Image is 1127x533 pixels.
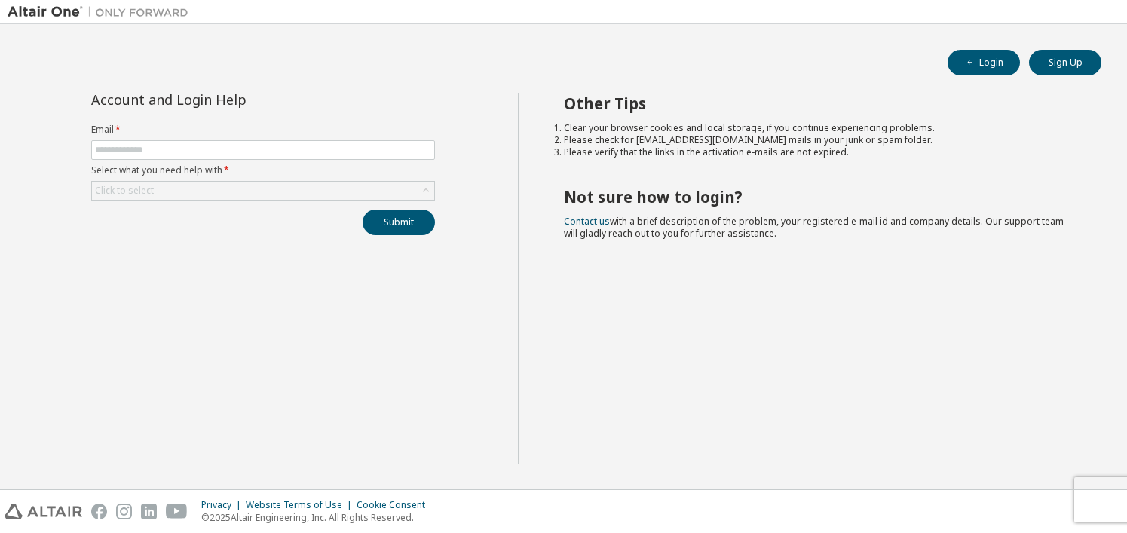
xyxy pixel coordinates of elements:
[246,499,357,511] div: Website Terms of Use
[357,499,434,511] div: Cookie Consent
[564,93,1074,113] h2: Other Tips
[1029,50,1101,75] button: Sign Up
[948,50,1020,75] button: Login
[91,504,107,519] img: facebook.svg
[92,182,434,200] div: Click to select
[201,511,434,524] p: © 2025 Altair Engineering, Inc. All Rights Reserved.
[363,210,435,235] button: Submit
[91,93,366,106] div: Account and Login Help
[8,5,196,20] img: Altair One
[564,215,1064,240] span: with a brief description of the problem, your registered e-mail id and company details. Our suppo...
[564,146,1074,158] li: Please verify that the links in the activation e-mails are not expired.
[564,187,1074,207] h2: Not sure how to login?
[166,504,188,519] img: youtube.svg
[564,122,1074,134] li: Clear your browser cookies and local storage, if you continue experiencing problems.
[95,185,154,197] div: Click to select
[141,504,157,519] img: linkedin.svg
[91,164,435,176] label: Select what you need help with
[116,504,132,519] img: instagram.svg
[564,215,610,228] a: Contact us
[564,134,1074,146] li: Please check for [EMAIL_ADDRESS][DOMAIN_NAME] mails in your junk or spam folder.
[91,124,435,136] label: Email
[5,504,82,519] img: altair_logo.svg
[201,499,246,511] div: Privacy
